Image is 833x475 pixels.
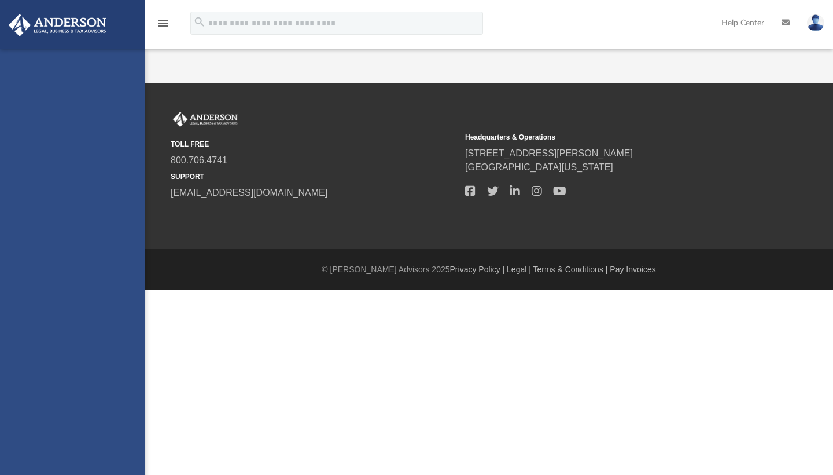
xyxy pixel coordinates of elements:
[533,265,608,274] a: Terms & Conditions |
[171,155,227,165] a: 800.706.4741
[507,265,531,274] a: Legal |
[465,148,633,158] a: [STREET_ADDRESS][PERSON_NAME]
[807,14,824,31] img: User Pic
[145,264,833,276] div: © [PERSON_NAME] Advisors 2025
[171,139,457,149] small: TOLL FREE
[610,265,655,274] a: Pay Invoices
[465,162,613,172] a: [GEOGRAPHIC_DATA][US_STATE]
[450,265,505,274] a: Privacy Policy |
[193,16,206,28] i: search
[171,171,457,182] small: SUPPORT
[171,188,327,198] a: [EMAIL_ADDRESS][DOMAIN_NAME]
[465,132,751,142] small: Headquarters & Operations
[171,112,240,127] img: Anderson Advisors Platinum Portal
[156,16,170,30] i: menu
[156,22,170,30] a: menu
[5,14,110,36] img: Anderson Advisors Platinum Portal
